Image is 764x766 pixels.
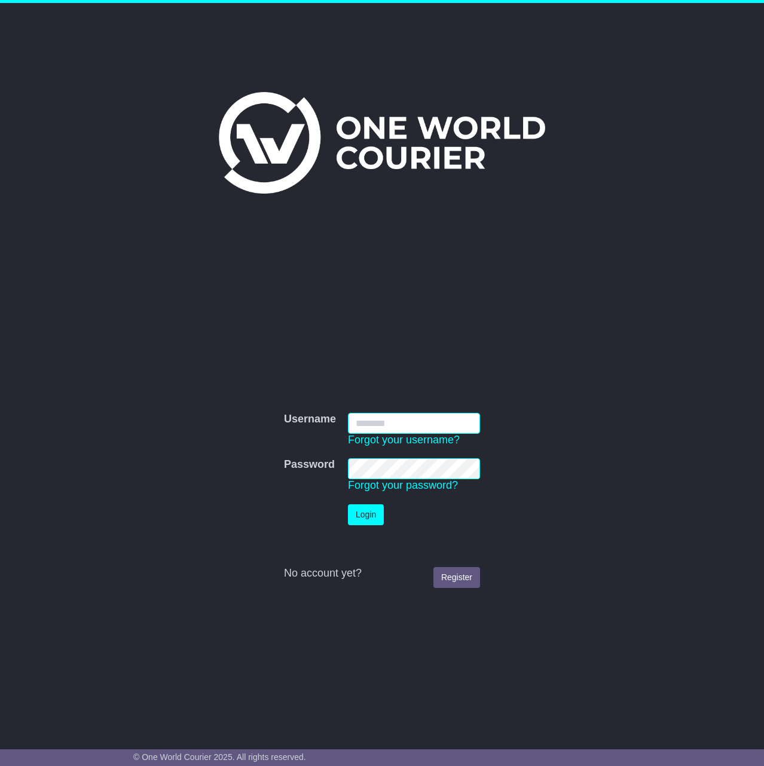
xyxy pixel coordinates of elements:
a: Register [433,567,480,588]
span: © One World Courier 2025. All rights reserved. [133,752,306,762]
a: Forgot your username? [348,434,460,446]
a: Forgot your password? [348,479,458,491]
label: Password [284,458,335,471]
img: One World [219,92,545,194]
button: Login [348,504,384,525]
label: Username [284,413,336,426]
div: No account yet? [284,567,480,580]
